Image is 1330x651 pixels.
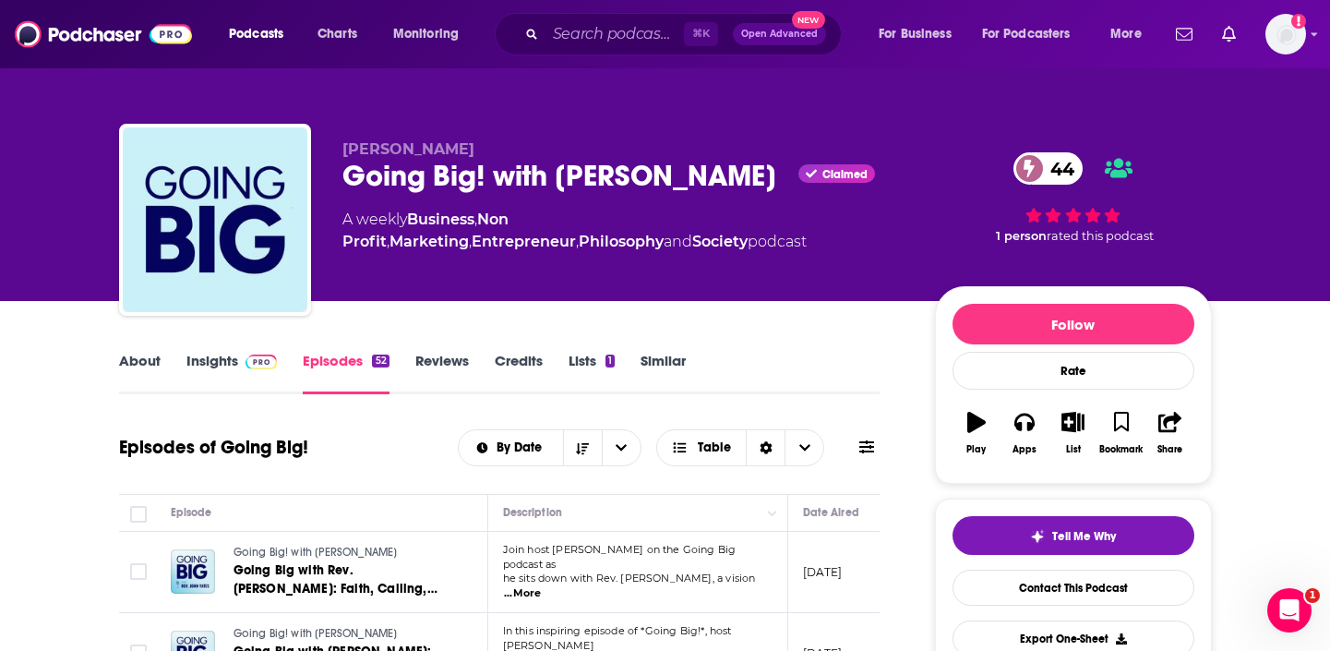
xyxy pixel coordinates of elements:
[1157,444,1182,455] div: Share
[246,355,278,369] img: Podchaser Pro
[119,436,308,459] h1: Episodes of Going Big!
[234,546,398,559] span: Going Big! with [PERSON_NAME]
[1097,19,1165,49] button: open menu
[504,586,541,601] span: ...More
[803,501,859,524] div: Date Aired
[342,209,905,253] div: A weekly podcast
[866,19,975,49] button: open menu
[1265,14,1306,54] img: User Profile
[472,233,576,250] a: Entrepreneur
[234,626,455,643] a: Going Big! with [PERSON_NAME]
[879,21,952,47] span: For Business
[459,441,563,454] button: open menu
[234,627,398,640] span: Going Big! with [PERSON_NAME]
[692,233,748,250] a: Society
[698,441,731,454] span: Table
[186,352,278,394] a: InsightsPodchaser Pro
[303,352,389,394] a: Episodes52
[495,352,543,394] a: Credits
[119,352,161,394] a: About
[387,233,389,250] span: ,
[234,562,437,615] span: Going Big with Rev. [PERSON_NAME]: Faith, Calling, and Transformational Leadership
[563,430,602,465] button: Sort Direction
[1013,152,1084,185] a: 44
[342,140,474,158] span: [PERSON_NAME]
[966,444,986,455] div: Play
[579,233,664,250] a: Philosophy
[953,400,1000,466] button: Play
[372,355,389,368] div: 52
[1000,400,1048,466] button: Apps
[935,140,1212,255] div: 44 1 personrated this podcast
[1066,444,1081,455] div: List
[576,233,579,250] span: ,
[393,21,459,47] span: Monitoring
[171,501,212,524] div: Episode
[1030,529,1045,544] img: tell me why sparkle
[1265,14,1306,54] button: Show profile menu
[1305,588,1320,603] span: 1
[229,21,283,47] span: Podcasts
[415,352,469,394] a: Reviews
[1052,529,1116,544] span: Tell Me Why
[234,561,455,598] a: Going Big with Rev. [PERSON_NAME]: Faith, Calling, and Transformational Leadership
[306,19,368,49] a: Charts
[503,543,737,571] span: Join host [PERSON_NAME] on the Going Big podcast as
[1047,229,1154,243] span: rated this podcast
[656,429,825,466] button: Choose View
[741,30,818,39] span: Open Advanced
[497,441,548,454] span: By Date
[1032,152,1084,185] span: 44
[1267,588,1312,633] iframe: Intercom live chat
[545,19,684,49] input: Search podcasts, credits, & more...
[512,13,859,55] div: Search podcasts, credits, & more...
[684,22,718,46] span: ⌘ K
[380,19,483,49] button: open menu
[1215,18,1243,50] a: Show notifications dropdown
[1048,400,1096,466] button: List
[953,352,1194,390] div: Rate
[746,430,785,465] div: Sort Direction
[123,127,307,312] img: Going Big! with Kevin Gentry
[641,352,686,394] a: Similar
[602,430,641,465] button: open menu
[1291,14,1306,29] svg: Add a profile image
[953,304,1194,344] button: Follow
[605,355,615,368] div: 1
[1097,400,1145,466] button: Bookmark
[503,572,756,585] span: he sits down with Rev. [PERSON_NAME], a vision
[407,211,474,228] a: Business
[1145,400,1193,466] button: Share
[503,501,562,524] div: Description
[970,19,1097,49] button: open menu
[1110,21,1142,47] span: More
[389,233,469,250] a: Marketing
[458,429,641,466] h2: Choose List sort
[318,21,357,47] span: Charts
[1099,444,1143,455] div: Bookmark
[953,570,1194,606] a: Contact This Podcast
[1012,444,1036,455] div: Apps
[234,545,455,561] a: Going Big! with [PERSON_NAME]
[474,211,477,228] span: ,
[803,564,843,580] p: [DATE]
[569,352,615,394] a: Lists1
[822,170,868,179] span: Claimed
[15,17,192,52] img: Podchaser - Follow, Share and Rate Podcasts
[982,21,1071,47] span: For Podcasters
[996,229,1047,243] span: 1 person
[1168,18,1200,50] a: Show notifications dropdown
[216,19,307,49] button: open menu
[761,502,784,524] button: Column Actions
[664,233,692,250] span: and
[953,516,1194,555] button: tell me why sparkleTell Me Why
[792,11,825,29] span: New
[1265,14,1306,54] span: Logged in as systemsteam
[130,563,147,580] span: Toggle select row
[733,23,826,45] button: Open AdvancedNew
[469,233,472,250] span: ,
